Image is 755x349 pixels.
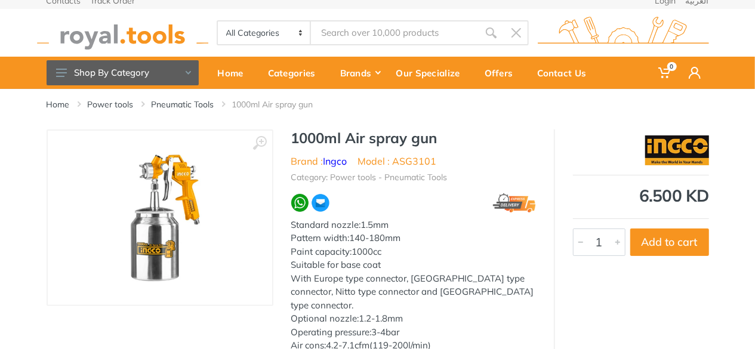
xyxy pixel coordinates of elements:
div: Home [209,60,260,85]
a: Home [209,57,260,89]
img: Royal Tools - 1000ml Air spray gun [85,143,235,293]
a: Contact Us [529,57,603,89]
div: 6.500 KD [573,187,709,204]
div: Offers [476,60,529,85]
h1: 1000ml Air spray gun [291,129,536,147]
a: Offers [476,57,529,89]
li: Category: Power tools - Pneumatic Tools [291,171,448,184]
button: Add to cart [630,228,709,256]
select: Category [218,21,312,44]
a: Pneumatic Tools [152,98,214,110]
img: royal.tools Logo [37,17,208,50]
nav: breadcrumb [47,98,709,110]
img: royal.tools Logo [538,17,709,50]
img: wa.webp [291,194,309,211]
img: express.png [493,193,536,212]
a: Our Specialize [388,57,476,89]
a: Categories [260,57,332,89]
div: Categories [260,60,332,85]
li: Model : ASG3101 [358,154,437,168]
img: ma.webp [311,193,330,212]
div: Brands [332,60,388,85]
a: Ingco [323,155,347,167]
img: Ingco [645,135,709,165]
li: 1000ml Air spray gun [232,98,331,110]
li: Brand : [291,154,347,168]
div: Contact Us [529,60,603,85]
div: Our Specialize [388,60,476,85]
button: Shop By Category [47,60,199,85]
span: 0 [667,62,677,71]
a: Home [47,98,70,110]
input: Site search [311,20,478,45]
a: 0 [650,57,680,89]
a: Power tools [88,98,134,110]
